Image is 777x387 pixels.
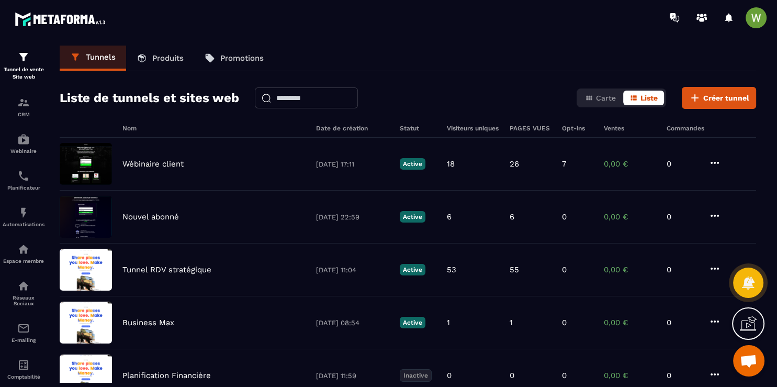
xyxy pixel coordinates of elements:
img: automations [17,243,30,256]
p: 6 [510,212,514,222]
img: image [60,249,112,291]
p: 0,00 € [604,159,656,169]
h6: Ventes [604,125,656,132]
img: image [60,302,112,344]
p: 0,00 € [604,265,656,274]
p: CRM [3,112,44,117]
img: automations [17,133,30,146]
p: 0 [562,371,567,380]
img: automations [17,206,30,219]
span: Liste [640,94,658,102]
p: Inactive [400,369,432,382]
p: 0 [667,318,698,327]
p: 0 [510,371,514,380]
p: Tunnel de vente Site web [3,66,44,81]
a: automationsautomationsWebinaire [3,125,44,162]
img: email [17,322,30,335]
p: 0,00 € [604,371,656,380]
button: Créer tunnel [682,87,756,109]
p: 7 [562,159,566,169]
a: Produits [126,46,194,71]
p: Planification Financière [122,371,211,380]
h6: PAGES VUES [510,125,551,132]
p: Tunnel RDV stratégique [122,265,211,274]
p: 26 [510,159,519,169]
p: Planificateur [3,185,44,191]
img: image [60,143,112,185]
p: [DATE] 11:04 [316,266,389,274]
a: Promotions [194,46,274,71]
a: automationsautomationsAutomatisations [3,198,44,235]
p: [DATE] 11:59 [316,372,389,380]
p: 0 [562,265,567,274]
h6: Statut [400,125,436,132]
img: image [60,196,112,238]
a: formationformationCRM [3,89,44,125]
a: automationsautomationsEspace membre [3,235,44,272]
img: accountant [17,359,30,371]
img: formation [17,51,30,63]
p: [DATE] 17:11 [316,160,389,168]
button: Liste [623,91,664,105]
span: Créer tunnel [703,93,749,103]
p: Active [400,264,425,275]
h6: Visiteurs uniques [447,125,499,132]
p: Tunnels [86,52,116,62]
p: Réseaux Sociaux [3,295,44,306]
p: Espace membre [3,258,44,264]
p: 0 [667,371,698,380]
p: Automatisations [3,222,44,227]
span: Carte [596,94,616,102]
p: [DATE] 22:59 [316,213,389,221]
h6: Opt-ins [562,125,593,132]
a: Tunnels [60,46,126,71]
p: 53 [447,265,456,274]
img: logo [15,9,109,29]
h6: Date de création [316,125,389,132]
p: Business Max [122,318,174,327]
p: 0 [447,371,452,380]
h6: Nom [122,125,306,132]
p: 0 [562,318,567,327]
p: 0 [667,159,698,169]
p: [DATE] 08:54 [316,319,389,327]
p: E-mailing [3,337,44,343]
p: Comptabilité [3,374,44,380]
img: scheduler [17,170,30,182]
p: Active [400,317,425,328]
p: 55 [510,265,519,274]
p: 1 [447,318,450,327]
img: social-network [17,280,30,292]
a: schedulerschedulerPlanificateur [3,162,44,198]
a: emailemailE-mailing [3,314,44,351]
h6: Commandes [667,125,704,132]
p: Active [400,158,425,170]
button: Carte [579,91,622,105]
p: Nouvel abonné [122,212,179,222]
p: 0 [562,212,567,222]
p: 0 [667,212,698,222]
p: 0,00 € [604,318,656,327]
div: Open chat [733,345,764,377]
a: social-networksocial-networkRéseaux Sociaux [3,272,44,314]
img: formation [17,96,30,109]
p: Wébinaire client [122,159,184,169]
p: Active [400,211,425,223]
p: Promotions [220,53,264,63]
p: 1 [510,318,513,327]
a: formationformationTunnel de vente Site web [3,43,44,89]
p: 0,00 € [604,212,656,222]
p: Webinaire [3,148,44,154]
p: 6 [447,212,452,222]
h2: Liste de tunnels et sites web [60,87,239,108]
p: 0 [667,265,698,274]
p: Produits [152,53,184,63]
p: 18 [447,159,455,169]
